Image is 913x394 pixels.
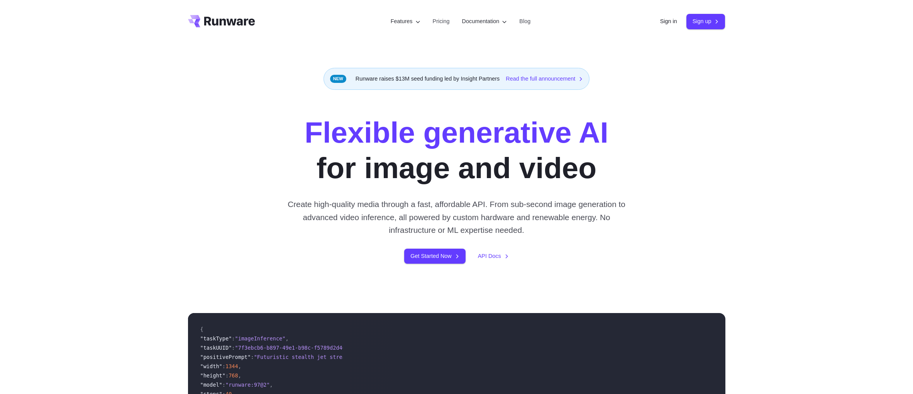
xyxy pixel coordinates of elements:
[225,363,238,369] span: 1344
[519,17,530,26] a: Blog
[404,249,465,264] a: Get Started Now
[251,354,254,360] span: :
[324,68,590,90] div: Runware raises $13M seed funding led by Insight Partners
[285,198,628,236] p: Create high-quality media through a fast, affordable API. From sub-second image generation to adv...
[270,382,273,388] span: ,
[235,335,286,342] span: "imageInference"
[391,17,420,26] label: Features
[305,114,608,185] h1: for image and video
[238,363,241,369] span: ,
[225,382,270,388] span: "runware:97@2"
[200,382,222,388] span: "model"
[222,363,225,369] span: :
[478,252,509,261] a: API Docs
[200,354,251,360] span: "positivePrompt"
[305,116,608,149] strong: Flexible generative AI
[200,363,222,369] span: "width"
[506,74,583,83] a: Read the full announcement
[254,354,542,360] span: "Futuristic stealth jet streaking through a neon-lit cityscape with glowing purple exhaust"
[462,17,507,26] label: Documentation
[200,326,203,332] span: {
[225,372,229,379] span: :
[686,14,725,29] a: Sign up
[200,372,225,379] span: "height"
[200,345,232,351] span: "taskUUID"
[660,17,677,26] a: Sign in
[232,345,235,351] span: :
[238,372,241,379] span: ,
[188,15,255,27] a: Go to /
[232,335,235,342] span: :
[235,345,355,351] span: "7f3ebcb6-b897-49e1-b98c-f5789d2d40d7"
[433,17,450,26] a: Pricing
[285,335,288,342] span: ,
[222,382,225,388] span: :
[200,335,232,342] span: "taskType"
[229,372,238,379] span: 768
